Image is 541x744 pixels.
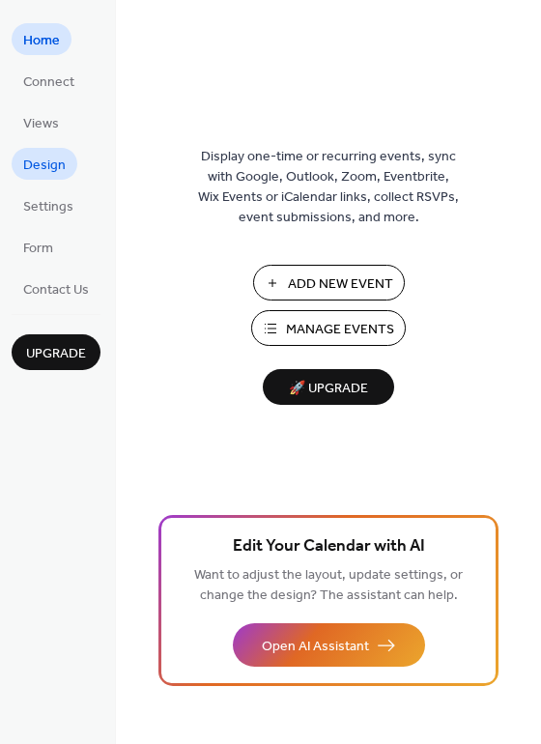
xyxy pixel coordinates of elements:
span: Connect [23,72,74,93]
a: Settings [12,189,85,221]
span: Add New Event [288,274,393,295]
span: Manage Events [286,320,394,340]
a: Connect [12,65,86,97]
span: Want to adjust the layout, update settings, or change the design? The assistant can help. [194,562,463,609]
a: Contact Us [12,272,100,304]
button: 🚀 Upgrade [263,369,394,405]
span: Contact Us [23,280,89,300]
a: Form [12,231,65,263]
span: Design [23,156,66,176]
span: Settings [23,197,73,217]
button: Add New Event [253,265,405,300]
button: Open AI Assistant [233,623,425,667]
span: Upgrade [26,344,86,364]
a: Design [12,148,77,180]
span: Views [23,114,59,134]
a: Views [12,106,71,138]
button: Upgrade [12,334,100,370]
span: Display one-time or recurring events, sync with Google, Outlook, Zoom, Eventbrite, Wix Events or ... [198,147,459,228]
span: Edit Your Calendar with AI [233,533,425,560]
span: Open AI Assistant [262,637,369,657]
span: 🚀 Upgrade [274,376,383,402]
a: Home [12,23,71,55]
button: Manage Events [251,310,406,346]
span: Home [23,31,60,51]
span: Form [23,239,53,259]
